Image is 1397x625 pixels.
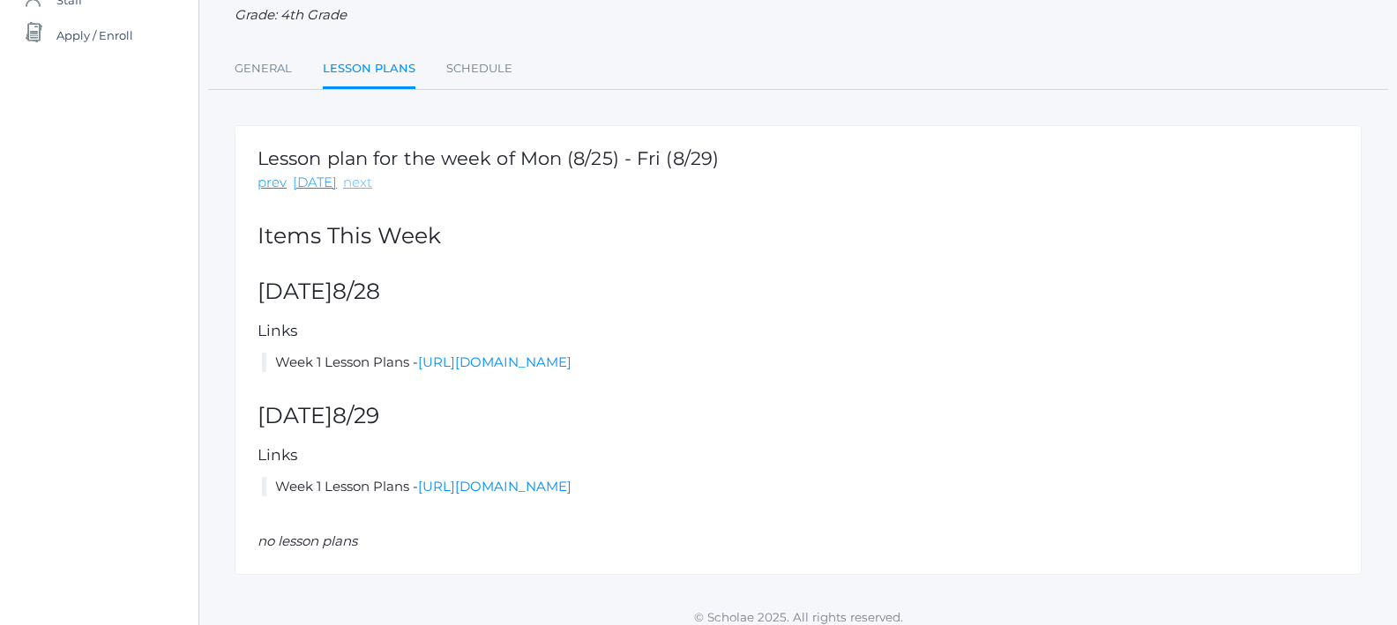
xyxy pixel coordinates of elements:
div: Grade: 4th Grade [235,5,1362,26]
span: Apply / Enroll [56,18,133,53]
a: Lesson Plans [323,51,415,89]
h1: Lesson plan for the week of Mon (8/25) - Fri (8/29) [258,148,719,168]
span: 8/28 [332,278,380,304]
li: Week 1 Lesson Plans - [262,477,1339,497]
a: next [343,173,372,193]
em: no lesson plans [258,532,357,549]
span: 8/29 [332,402,379,428]
h5: Links [258,447,1339,464]
h2: [DATE] [258,404,1339,428]
a: [URL][DOMAIN_NAME] [418,353,571,370]
h2: Items This Week [258,224,1339,249]
a: [DATE] [293,173,337,193]
a: [URL][DOMAIN_NAME] [418,478,571,495]
a: Schedule [446,51,512,86]
a: General [235,51,292,86]
h5: Links [258,323,1339,339]
a: prev [258,173,287,193]
h2: [DATE] [258,279,1339,304]
li: Week 1 Lesson Plans - [262,353,1339,373]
